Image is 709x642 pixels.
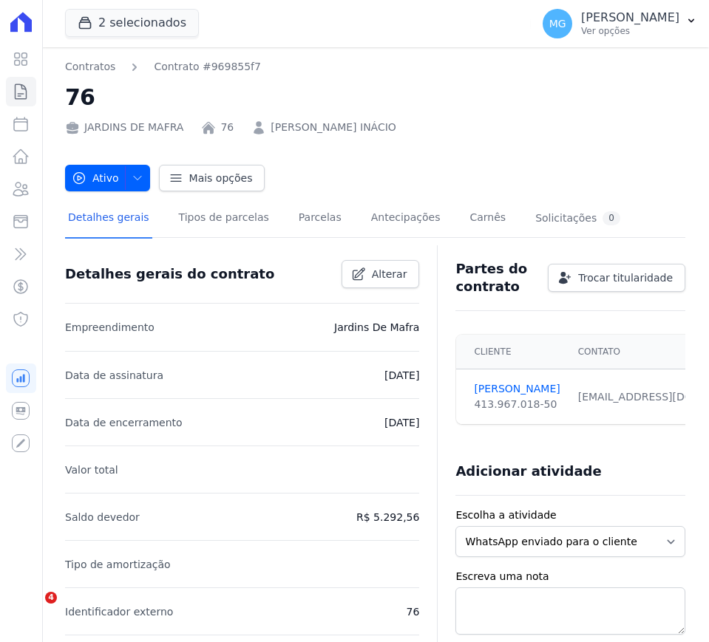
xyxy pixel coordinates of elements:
nav: Breadcrumb [65,59,685,75]
a: Tipos de parcelas [176,199,272,239]
a: [PERSON_NAME] INÁCIO [271,120,396,135]
p: Empreendimento [65,318,155,336]
span: Alterar [372,267,407,281]
a: Solicitações0 [532,199,623,239]
h3: Partes do contrato [455,260,536,296]
a: [PERSON_NAME] [474,381,560,397]
iframe: Intercom live chat [15,592,50,627]
span: MG [549,18,566,29]
button: MG [PERSON_NAME] Ver opções [531,3,709,44]
p: Valor total [65,461,118,479]
a: Trocar titularidade [548,264,685,292]
div: 413.967.018-50 [474,397,560,412]
nav: Breadcrumb [65,59,261,75]
button: Ativo [65,165,150,191]
a: Mais opções [159,165,265,191]
div: 0 [603,211,620,225]
h3: Detalhes gerais do contrato [65,265,274,283]
a: Contratos [65,59,115,75]
th: Cliente [456,335,569,369]
label: Escreva uma nota [455,569,685,584]
p: Identificador externo [65,603,173,621]
p: Data de assinatura [65,366,163,384]
a: Antecipações [368,199,444,239]
button: 2 selecionados [65,9,199,37]
span: Mais opções [189,171,253,185]
p: [PERSON_NAME] [581,10,679,25]
a: 76 [220,120,234,135]
p: [DATE] [384,366,419,384]
span: 4 [45,592,57,604]
p: Data de encerramento [65,414,183,431]
h2: 76 [65,81,685,114]
a: Parcelas [296,199,345,239]
a: Detalhes gerais [65,199,152,239]
p: Ver opções [581,25,679,37]
p: Saldo devedor [65,508,140,526]
span: Ativo [72,165,119,191]
a: Alterar [342,260,420,288]
p: [DATE] [384,414,419,431]
p: 76 [407,603,420,621]
span: Trocar titularidade [578,270,673,285]
div: JARDINS DE MAFRA [65,120,183,135]
p: Tipo de amortização [65,556,171,573]
a: Carnês [467,199,509,239]
a: Contrato #969855f7 [154,59,261,75]
div: Solicitações [535,211,620,225]
p: R$ 5.292,56 [356,508,419,526]
p: Jardins De Mafra [334,318,419,336]
h3: Adicionar atividade [455,462,601,480]
label: Escolha a atividade [455,508,685,523]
